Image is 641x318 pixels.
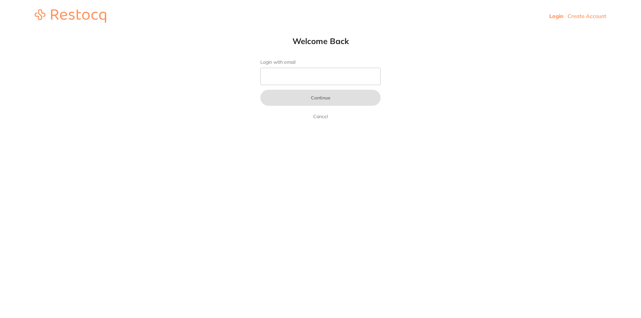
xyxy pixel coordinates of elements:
[35,9,106,23] img: restocq_logo.svg
[260,59,381,65] label: Login with email
[260,90,381,106] button: Continue
[312,112,329,120] a: Cancel
[247,36,394,46] h1: Welcome Back
[549,13,564,19] a: Login
[568,13,606,19] a: Create Account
